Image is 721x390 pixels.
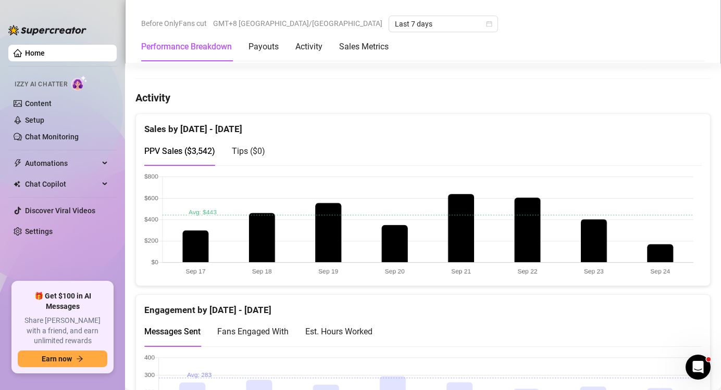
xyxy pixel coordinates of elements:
[144,295,702,317] div: Engagement by [DATE] - [DATE]
[25,155,99,172] span: Automations
[8,25,86,35] img: logo-BBDzfeDw.svg
[141,16,207,31] span: Before OnlyFans cut
[686,355,711,380] iframe: Intercom live chat
[14,159,22,167] span: thunderbolt
[295,41,322,53] div: Activity
[25,176,99,192] span: Chat Copilot
[18,350,107,367] button: Earn nowarrow-right
[25,49,45,57] a: Home
[18,291,107,311] span: 🎁 Get $100 in AI Messages
[25,206,95,215] a: Discover Viral Videos
[144,114,702,136] div: Sales by [DATE] - [DATE]
[141,41,232,53] div: Performance Breakdown
[15,80,67,89] span: Izzy AI Chatter
[76,355,83,362] span: arrow-right
[144,146,215,156] span: PPV Sales ( $3,542 )
[71,75,88,90] img: AI Chatter
[135,90,711,105] h4: Activity
[25,227,53,236] a: Settings
[25,133,79,141] a: Chat Monitoring
[18,316,107,346] span: Share [PERSON_NAME] with a friend, and earn unlimited rewards
[25,116,44,124] a: Setup
[42,355,72,363] span: Earn now
[217,327,289,336] span: Fans Engaged With
[248,41,279,53] div: Payouts
[395,16,492,32] span: Last 7 days
[486,21,492,27] span: calendar
[305,325,372,338] div: Est. Hours Worked
[213,16,382,31] span: GMT+8 [GEOGRAPHIC_DATA]/[GEOGRAPHIC_DATA]
[25,99,52,108] a: Content
[232,146,265,156] span: Tips ( $0 )
[339,41,389,53] div: Sales Metrics
[14,180,20,188] img: Chat Copilot
[144,327,201,336] span: Messages Sent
